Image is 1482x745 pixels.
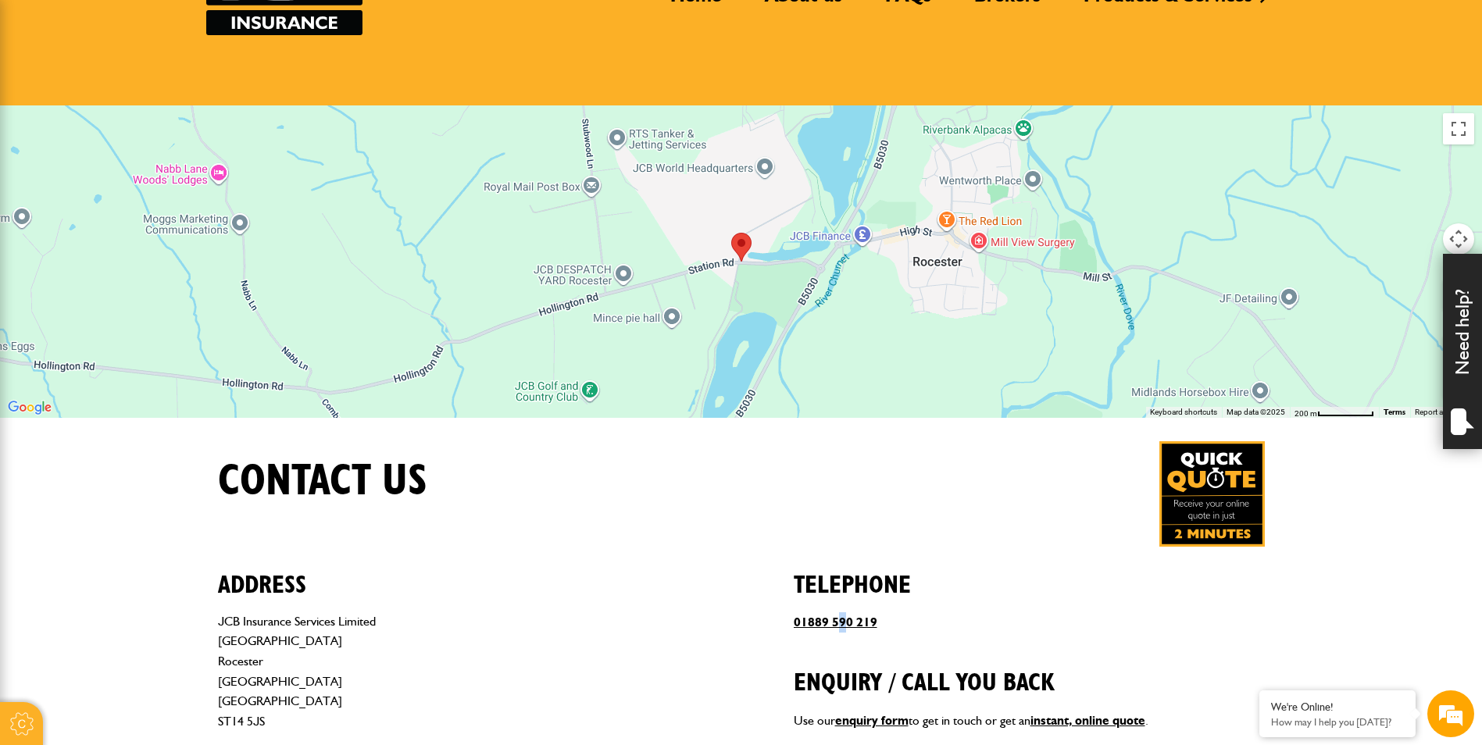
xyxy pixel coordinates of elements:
a: Open this area in Google Maps (opens a new window) [4,397,55,418]
p: Use our to get in touch or get an . [794,711,1265,731]
span: 200 m [1295,409,1317,418]
div: We're Online! [1271,700,1404,714]
h2: Telephone [794,547,1265,600]
a: Get your insurance quote in just 2-minutes [1159,441,1265,547]
h2: Address [218,547,689,600]
a: Terms (opens in new tab) [1384,407,1405,417]
a: 01889 590 219 [794,615,877,629]
p: How may I help you today? [1271,716,1404,728]
a: instant, online quote [1030,713,1145,728]
button: Map scale: 200 m per 69 pixels [1290,407,1379,418]
a: Report a map error [1415,408,1477,416]
h1: Contact us [218,455,427,508]
img: Google [4,397,55,418]
button: Map camera controls [1443,223,1474,255]
address: JCB Insurance Services Limited [GEOGRAPHIC_DATA] Rocester [GEOGRAPHIC_DATA] [GEOGRAPHIC_DATA] ST1... [218,611,689,732]
h2: Enquiry / call you back [794,644,1265,697]
img: Quick Quote [1159,441,1265,547]
div: Need help? [1443,254,1482,449]
button: Keyboard shortcuts [1150,407,1217,418]
a: enquiry form [835,713,909,728]
button: Toggle fullscreen view [1443,113,1474,144]
span: Map data ©2025 [1227,408,1285,416]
